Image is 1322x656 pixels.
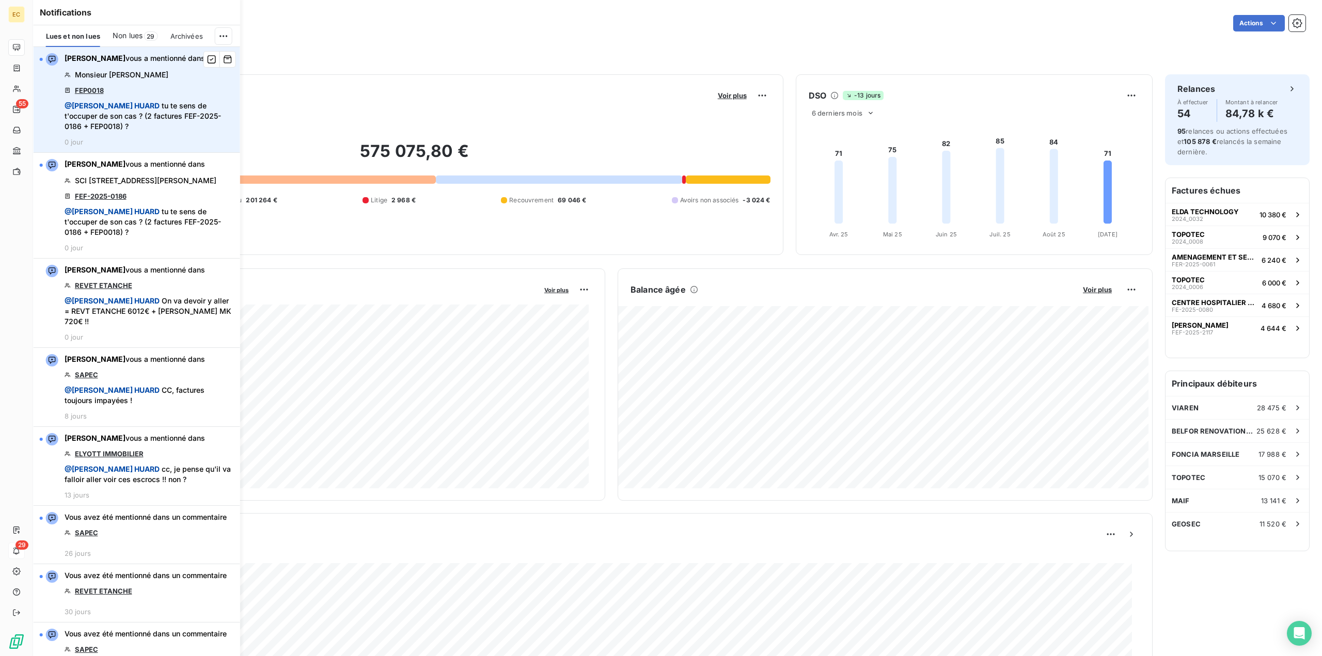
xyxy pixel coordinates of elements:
span: 10 380 € [1260,211,1286,219]
span: On va devoir y aller = REVT ETANCHE 6012€ + [PERSON_NAME] MK 720€ !! [65,296,234,327]
span: vous a mentionné dans [65,354,205,364]
span: [PERSON_NAME] [65,265,125,274]
span: Vous avez été mentionné dans un commentaire [65,512,227,522]
span: 55 [16,99,28,108]
button: TOPOTEC2024_00066 000 € [1166,271,1309,294]
a: FEF-2025-0186 [75,192,127,200]
span: @ [PERSON_NAME] HUARD [65,296,160,305]
span: Montant à relancer [1225,99,1278,105]
a: FEP0018 [75,86,104,94]
span: @ [PERSON_NAME] HUARD [65,101,160,110]
button: Voir plus [1080,285,1115,294]
span: @ [PERSON_NAME] HUARD [65,207,160,216]
span: Lues et non lues [46,32,100,40]
span: 0 jour [65,138,83,146]
span: 15 070 € [1258,473,1286,482]
h6: Principaux débiteurs [1166,371,1309,396]
button: [PERSON_NAME]vous a mentionné dansSAPEC @[PERSON_NAME] HUARD CC, factures toujours impayées !8 jours [34,348,240,427]
span: 4 644 € [1261,324,1286,332]
h6: Relances [1177,83,1215,95]
span: 13 141 € [1261,497,1286,505]
tspan: Août 25 [1042,231,1065,238]
span: [PERSON_NAME] [65,434,125,442]
tspan: Mai 25 [883,231,902,238]
span: [PERSON_NAME] [65,355,125,363]
div: EC [8,6,25,23]
span: VIAREN [1172,404,1199,412]
span: tu te sens de t'occuper de son cas ? (2 factures FEF-2025-0186 + FEP0018) ? [65,101,234,132]
span: Voir plus [718,91,747,100]
tspan: [DATE] [1098,231,1118,238]
button: TOPOTEC2024_00089 070 € [1166,226,1309,248]
button: CENTRE HOSPITALIER D'ARLESFE-2025-00804 680 € [1166,294,1309,316]
span: -13 jours [843,91,884,100]
span: Chiffre d'affaires mensuel [58,294,537,305]
span: 2024_0008 [1172,238,1203,245]
span: 105 878 € [1184,137,1216,146]
span: 9 070 € [1263,233,1286,242]
a: SAPEC [75,645,98,653]
span: vous a mentionné dans [65,159,205,169]
span: 17 988 € [1258,450,1286,458]
button: [PERSON_NAME]vous a mentionné dansMonsieur [PERSON_NAME]FEP0018 @[PERSON_NAME] HUARD tu te sens d... [34,47,240,153]
span: 6 derniers mois [812,109,862,117]
span: 26 jours [65,549,91,557]
button: [PERSON_NAME]vous a mentionné dansREVET ETANCHE @[PERSON_NAME] HUARD On va devoir y aller = REVT ... [34,259,240,348]
span: 11 520 € [1260,520,1286,528]
span: Archivées [170,32,203,40]
span: FONCIA MARSEILLE [1172,450,1239,458]
h4: 54 [1177,105,1208,122]
span: Voir plus [544,286,569,294]
button: [PERSON_NAME]vous a mentionné dansELYOTT IMMOBILIER @[PERSON_NAME] HUARD cc, je pense qu'il va fa... [34,427,240,506]
span: 0 jour [65,244,83,252]
span: TOPOTEC [1172,276,1205,284]
tspan: Juin 25 [936,231,957,238]
div: Open Intercom Messenger [1287,621,1312,646]
button: [PERSON_NAME]FEF-2025-21174 644 € [1166,316,1309,339]
h6: Balance âgée [631,283,686,296]
h2: 575 075,80 € [58,141,770,172]
span: 6 240 € [1262,256,1286,264]
span: [PERSON_NAME] [65,159,125,168]
span: -3 024 € [743,196,770,205]
span: 69 046 € [558,196,586,205]
h6: Notifications [40,6,234,19]
span: 95 [1177,127,1186,135]
span: [PERSON_NAME] [1172,321,1229,329]
span: FEF-2025-2117 [1172,329,1213,335]
span: @ [PERSON_NAME] HUARD [65,386,160,394]
a: SAPEC [75,529,98,537]
span: Litige [371,196,387,205]
button: Vous avez été mentionné dans un commentaireSAPEC26 jours [34,506,240,564]
span: À effectuer [1177,99,1208,105]
span: 30 jours [65,607,91,616]
span: relances ou actions effectuées et relancés la semaine dernière. [1177,127,1287,156]
a: REVET ETANCHE [75,281,132,290]
span: vous a mentionné dans [65,433,205,443]
span: 29 [144,31,158,41]
span: 29 [15,540,28,550]
button: Vous avez été mentionné dans un commentaireREVET ETANCHE30 jours [34,564,240,622]
button: Voir plus [715,91,750,100]
button: Voir plus [541,285,572,294]
span: Monsieur [PERSON_NAME] [75,70,168,80]
span: AMENAGEMENT ET SERVICES [1172,253,1257,261]
span: TOPOTEC [1172,473,1205,482]
span: @ [PERSON_NAME] HUARD [65,465,160,473]
span: CC, factures toujours impayées ! [65,385,234,406]
span: ELDA TECHNOLOGY [1172,207,1239,216]
span: Recouvrement [509,196,554,205]
span: GEOSEC [1172,520,1201,528]
span: SCI [STREET_ADDRESS][PERSON_NAME] [75,175,216,186]
span: CENTRE HOSPITALIER D'ARLES [1172,298,1257,307]
span: Vous avez été mentionné dans un commentaire [65,570,227,581]
span: FE-2025-0080 [1172,307,1213,313]
span: 28 475 € [1257,404,1286,412]
span: Voir plus [1083,285,1112,294]
span: 201 264 € [246,196,277,205]
button: AMENAGEMENT ET SERVICESFER-2025-00616 240 € [1166,248,1309,271]
span: TOPOTEC [1172,230,1205,238]
span: Vous avez été mentionné dans un commentaire [65,629,227,639]
span: MAIF [1172,497,1190,505]
span: Avoirs non associés [680,196,739,205]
